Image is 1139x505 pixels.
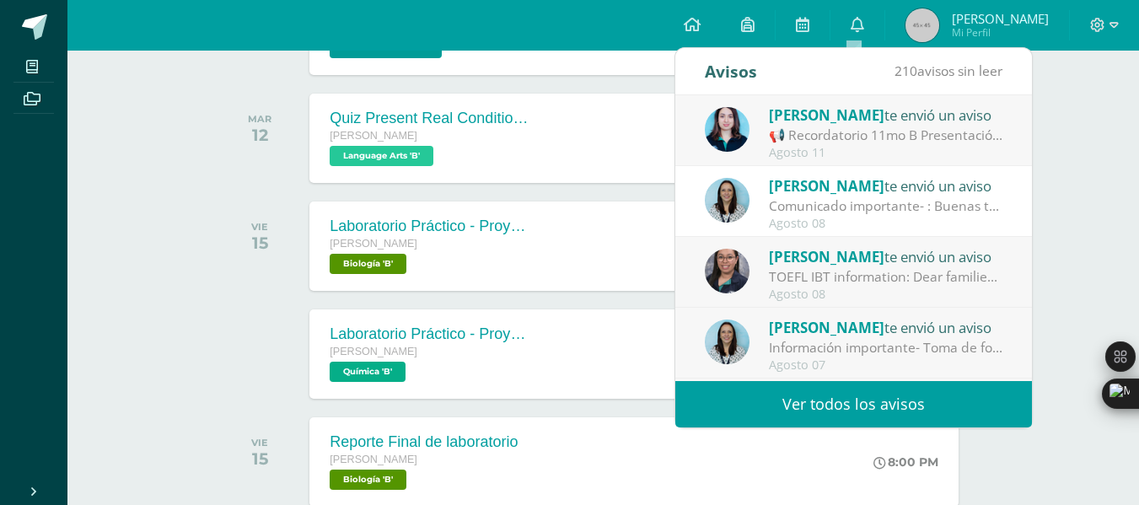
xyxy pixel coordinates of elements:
a: Ver todos los avisos [675,381,1032,427]
div: VIE [251,437,268,449]
span: [PERSON_NAME] [769,247,884,266]
span: [PERSON_NAME] [769,105,884,125]
div: te envió un aviso [769,316,1003,338]
span: [PERSON_NAME] [952,10,1049,27]
img: 45x45 [905,8,939,42]
div: Reporte Final de laboratorio [330,433,518,451]
span: Language Arts 'B' [330,146,433,166]
div: Agosto 11 [769,146,1003,160]
span: Química 'B' [330,362,406,382]
span: [PERSON_NAME] [330,130,417,142]
div: te envió un aviso [769,245,1003,267]
div: VIE [251,221,268,233]
img: aed16db0a88ebd6752f21681ad1200a1.png [705,178,749,223]
span: [PERSON_NAME] [330,454,417,465]
div: MAR [248,113,271,125]
div: Comunicado importante- : Buenas tardes estimados padres de familia, Les compartimos información i... [769,196,1003,216]
div: TOEFL IBT information: Dear families, This is a reminder that the TOEFL iBT tests are approaching... [769,267,1003,287]
div: te envió un aviso [769,175,1003,196]
div: 12 [248,125,271,145]
img: 6fb385528ffb729c9b944b13f11ee051.png [705,249,749,293]
div: 8:00 PM [873,454,938,470]
img: cccdcb54ef791fe124cc064e0dd18e00.png [705,107,749,152]
div: Avisos [705,48,757,94]
div: Información importante- Toma de fotografía título MINEDUC: Buenas tardes estimados padres de fami... [769,338,1003,357]
div: Laboratorio Práctico - Proyecto de Unidad [330,218,532,235]
div: 15 [251,233,268,253]
img: aed16db0a88ebd6752f21681ad1200a1.png [705,320,749,364]
div: te envió un aviso [769,104,1003,126]
div: Agosto 08 [769,287,1003,302]
div: 📢 Recordatorio 11mo B Presentación de Proyectos Sociología: 📢 Recordatorio 11mo B Presentación de... [769,126,1003,145]
span: Biología 'B' [330,470,406,490]
div: Laboratorio Práctico - Proyecto de Unidad [330,325,532,343]
span: [PERSON_NAME] [330,238,417,250]
div: Quiz Present Real Conditionals with sentences S2 [330,110,532,127]
div: Agosto 07 [769,358,1003,373]
span: [PERSON_NAME] [769,318,884,337]
span: [PERSON_NAME] [769,176,884,196]
span: Mi Perfil [952,25,1049,40]
div: Agosto 08 [769,217,1003,231]
span: [PERSON_NAME] [330,346,417,357]
span: Biología 'B' [330,254,406,274]
span: 210 [895,62,917,80]
div: 15 [251,449,268,469]
span: avisos sin leer [895,62,1002,80]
